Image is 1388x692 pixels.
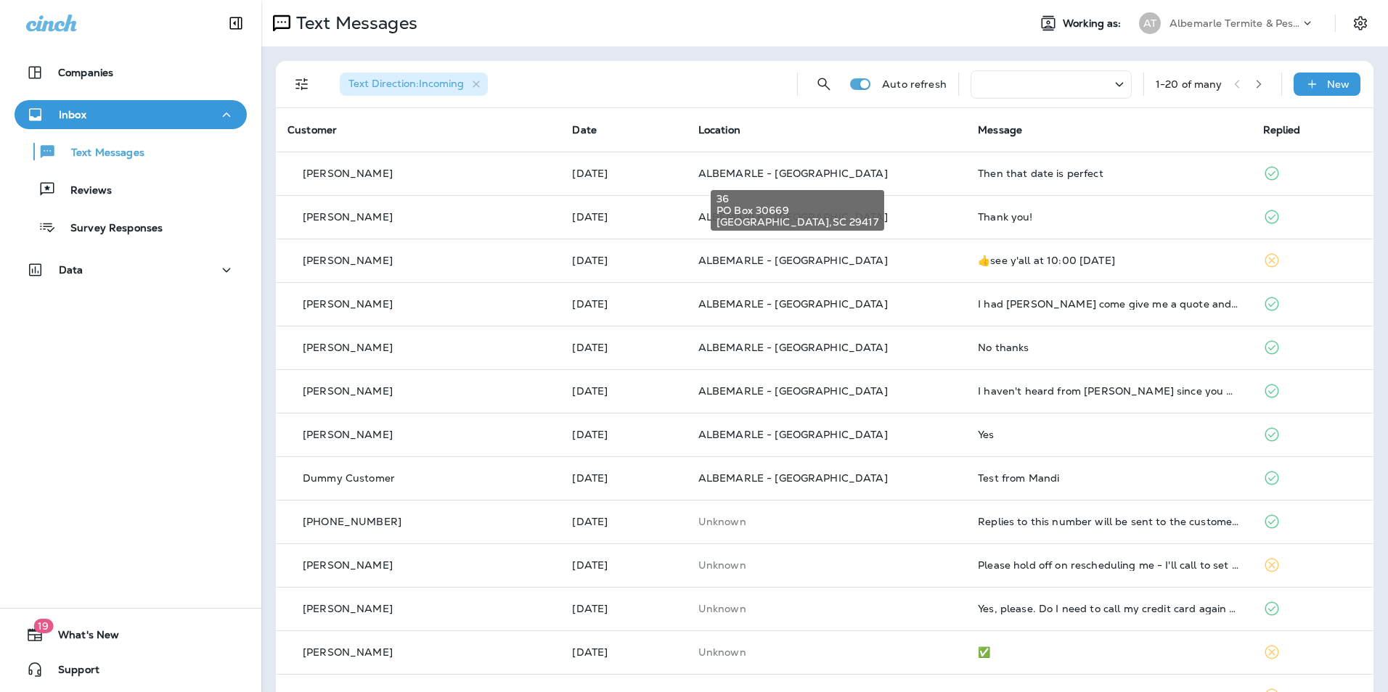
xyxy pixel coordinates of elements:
span: ALBEMARLE - [GEOGRAPHIC_DATA] [698,341,888,354]
div: I had Ashton Jordan come give me a quote and when I called him to say I wanted the service he nev... [978,298,1239,310]
button: Support [15,655,247,684]
p: [PHONE_NUMBER] [303,516,401,527]
span: PO Box 30669 [717,205,878,216]
button: Collapse Sidebar [216,9,256,38]
p: Companies [58,67,113,78]
p: [PERSON_NAME] [303,385,393,397]
span: Support [44,664,99,681]
span: ALBEMARLE - [GEOGRAPHIC_DATA] [698,471,888,485]
p: Sep 9, 2025 02:33 PM [572,168,674,179]
p: Sep 5, 2025 09:26 AM [572,516,674,527]
p: Data [59,264,83,276]
div: No thanks [978,342,1239,353]
span: ALBEMARLE - [GEOGRAPHIC_DATA] [698,428,888,441]
p: New [1327,78,1350,90]
span: What's New [44,629,119,646]
div: ✅ [978,646,1239,658]
p: Auto refresh [882,78,947,90]
p: Reviews [56,184,112,198]
span: Message [978,123,1022,136]
span: ALBEMARLE - [GEOGRAPHIC_DATA] [698,384,888,398]
span: Replied [1263,123,1301,136]
p: [PERSON_NAME] [303,255,393,266]
button: Settings [1347,10,1373,36]
button: Text Messages [15,136,247,167]
p: Sep 9, 2025 02:04 PM [572,255,674,266]
p: Aug 21, 2025 03:55 PM [572,559,674,571]
button: 19What's New [15,620,247,649]
div: Then that date is perfect [978,168,1239,179]
p: Sep 9, 2025 12:59 PM [572,342,674,353]
div: Yes [978,429,1239,440]
p: [PERSON_NAME] [303,298,393,310]
button: Survey Responses [15,212,247,242]
p: Dummy Customer [303,472,395,484]
button: Companies [15,58,247,87]
span: ALBEMARLE - [GEOGRAPHIC_DATA] [698,167,888,180]
p: [PERSON_NAME] [303,342,393,353]
span: ALBEMARLE - [GEOGRAPHIC_DATA] [698,254,888,267]
p: This customer does not have a last location and the phone number they messaged is not assigned to... [698,559,955,571]
div: 1 - 20 of many [1156,78,1222,90]
div: Replies to this number will be sent to the customer. You can also choose to call the customer thr... [978,516,1239,527]
div: Yes, please. Do I need to call my credit card again so you have it on file? [978,603,1239,614]
p: Inbox [59,109,86,120]
div: Text Direction:Incoming [340,73,488,96]
p: Aug 18, 2025 08:49 AM [572,603,674,614]
div: Thank you! [978,211,1239,223]
div: Please hold off on rescheduling me - I'll call to set up my appointment at a later time, thanks! [978,559,1239,571]
span: 19 [33,619,53,633]
p: Text Messages [290,12,417,34]
span: ALBEMARLE - [GEOGRAPHIC_DATA] [698,297,888,310]
span: Working as: [1063,17,1124,30]
span: [GEOGRAPHIC_DATA] , SC 29417 [717,216,878,228]
p: [PERSON_NAME] [303,211,393,223]
div: AT [1139,12,1161,34]
p: This customer does not have a last location and the phone number they messaged is not assigned to... [698,603,955,614]
p: Sep 9, 2025 12:16 PM [572,385,674,397]
span: ALBEMARLE - [GEOGRAPHIC_DATA] [698,210,888,223]
p: [PERSON_NAME] [303,646,393,658]
p: This customer does not have a last location and the phone number they messaged is not assigned to... [698,646,955,658]
p: [PERSON_NAME] [303,168,393,179]
button: Inbox [15,100,247,129]
span: 36 [717,193,878,205]
button: Reviews [15,174,247,205]
p: [PERSON_NAME] [303,603,393,614]
p: Sep 9, 2025 11:23 AM [572,472,674,484]
p: Sep 9, 2025 02:31 PM [572,211,674,223]
p: [PERSON_NAME] [303,559,393,571]
span: Text Direction : Incoming [348,77,464,90]
p: Sep 9, 2025 01:39 PM [572,298,674,310]
button: Data [15,255,247,284]
span: Date [572,123,597,136]
span: Customer [287,123,337,136]
p: Aug 14, 2025 01:36 PM [572,646,674,658]
span: Location [698,123,740,136]
button: Filters [287,70,317,99]
button: Search Messages [809,70,838,99]
div: I haven't heard from Sean since you mentioned this to me on Aug 13th? By the way perhaps we can g... [978,385,1239,397]
p: Sep 9, 2025 12:15 PM [572,429,674,440]
div: Test from Mandi [978,472,1239,484]
p: This customer does not have a last location and the phone number they messaged is not assigned to... [698,516,955,527]
p: Albemarle Termite & Pest Control [1169,17,1300,29]
div: 👍see y'all at 10:00 next Tuesday [978,255,1239,266]
p: Survey Responses [56,222,163,236]
p: [PERSON_NAME] [303,429,393,440]
p: Text Messages [57,147,144,160]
